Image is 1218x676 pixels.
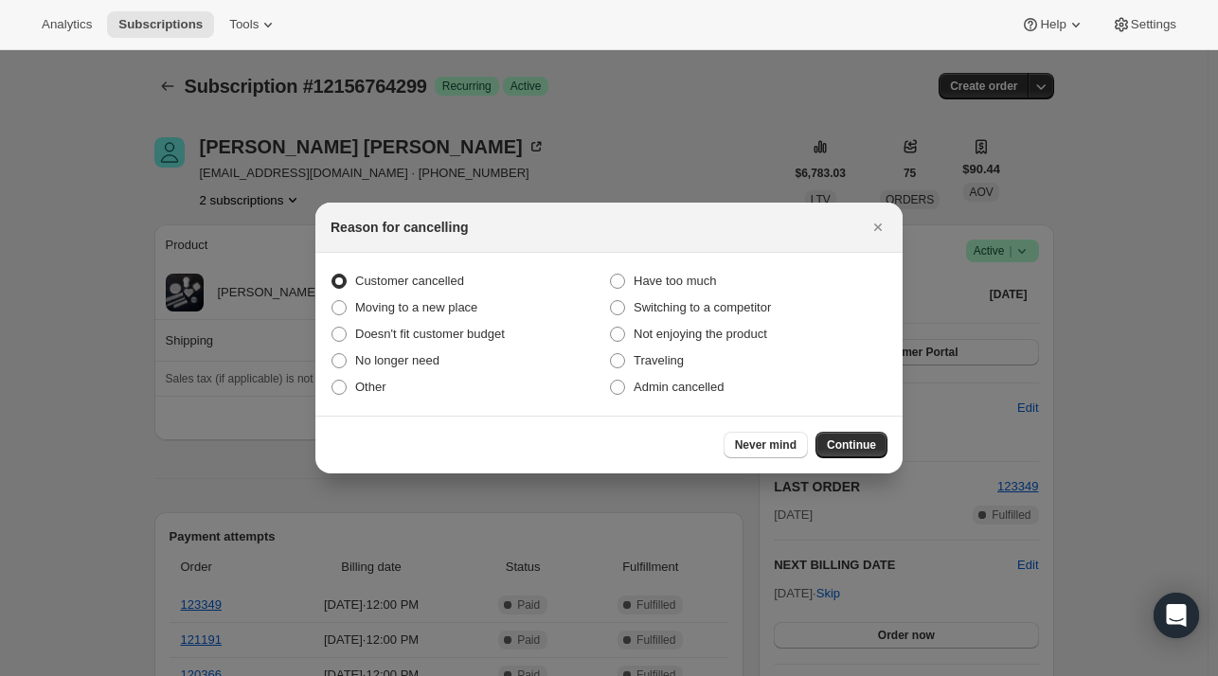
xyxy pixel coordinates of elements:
[331,218,468,237] h2: Reason for cancelling
[1101,11,1188,38] button: Settings
[827,437,876,453] span: Continue
[815,432,887,458] button: Continue
[118,17,203,32] span: Subscriptions
[1040,17,1066,32] span: Help
[724,432,808,458] button: Never mind
[634,327,767,341] span: Not enjoying the product
[634,300,771,314] span: Switching to a competitor
[355,380,386,394] span: Other
[355,353,439,367] span: No longer need
[30,11,103,38] button: Analytics
[1131,17,1176,32] span: Settings
[355,274,464,288] span: Customer cancelled
[1010,11,1096,38] button: Help
[865,214,891,240] button: Close
[218,11,289,38] button: Tools
[735,437,797,453] span: Never mind
[634,353,684,367] span: Traveling
[229,17,259,32] span: Tools
[42,17,92,32] span: Analytics
[355,327,505,341] span: Doesn't fit customer budget
[107,11,214,38] button: Subscriptions
[634,274,716,288] span: Have too much
[634,380,724,394] span: Admin cancelled
[355,300,477,314] span: Moving to a new place
[1154,593,1199,638] div: Open Intercom Messenger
